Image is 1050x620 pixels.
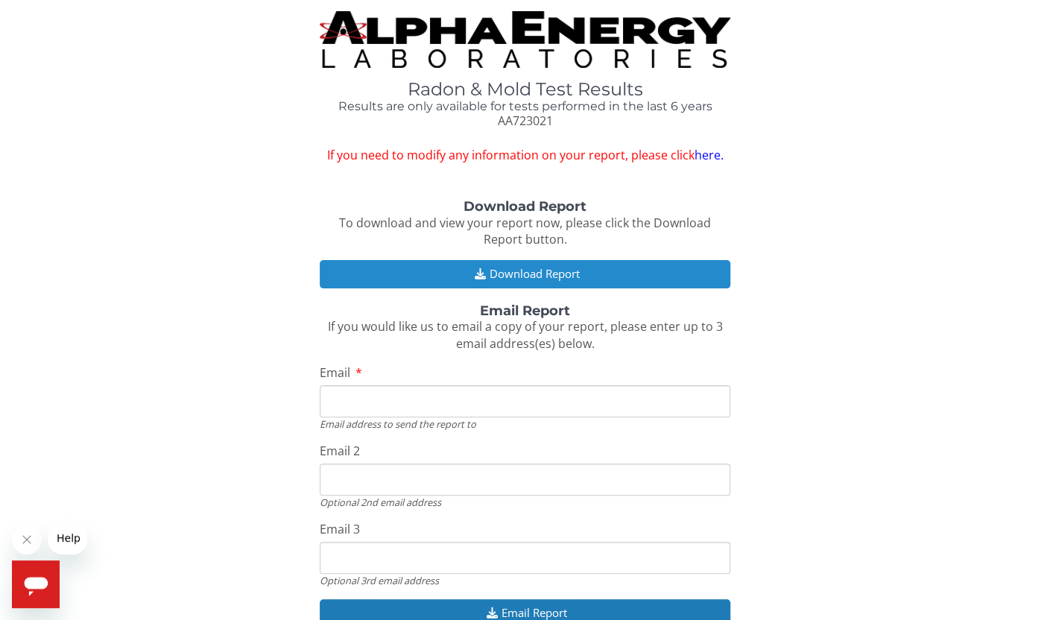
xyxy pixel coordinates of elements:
img: TightCrop.jpg [320,11,731,68]
iframe: Close message [12,525,42,554]
span: If you would like us to email a copy of your report, please enter up to 3 email address(es) below. [327,318,722,352]
a: here. [694,147,723,163]
span: To download and view your report now, please click the Download Report button. [339,215,711,248]
strong: Download Report [464,198,586,215]
iframe: Button to launch messaging window [12,560,60,608]
span: Email 3 [320,521,360,537]
div: Email address to send the report to [320,417,731,431]
h4: Results are only available for tests performed in the last 6 years [320,100,731,113]
h1: Radon & Mold Test Results [320,80,731,99]
iframe: Message from company [48,522,87,554]
div: Optional 2nd email address [320,496,731,509]
div: Optional 3rd email address [320,574,731,587]
span: AA723021 [497,113,552,129]
strong: Email Report [480,303,570,319]
button: Download Report [320,260,731,288]
span: Email [320,364,350,381]
span: Email 2 [320,443,360,459]
span: If you need to modify any information on your report, please click [320,147,731,164]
